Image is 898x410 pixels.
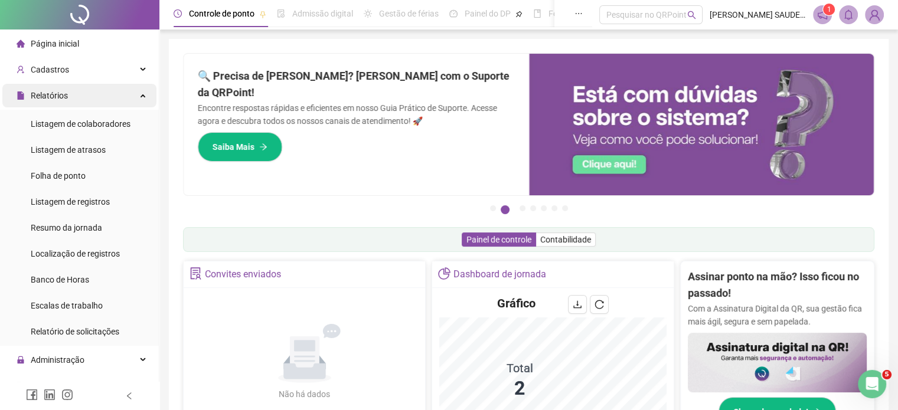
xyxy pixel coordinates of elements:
[687,11,696,19] span: search
[31,65,69,74] span: Cadastros
[31,119,130,129] span: Listagem de colaboradores
[501,205,510,214] button: 2
[31,223,102,232] span: Resumo da jornada
[823,4,835,15] sup: 1
[453,264,546,284] div: Dashboard de jornada
[61,389,73,401] span: instagram
[573,300,582,309] span: download
[125,392,133,400] span: left
[574,9,583,18] span: ellipsis
[688,268,867,302] h2: Assinar ponto na mão? Isso ficou no passado!
[490,205,496,211] button: 1
[17,65,25,74] span: user-add
[530,205,536,211] button: 4
[529,54,874,195] img: banner%2F0cf4e1f0-cb71-40ef-aa93-44bd3d4ee559.png
[541,205,547,211] button: 5
[198,101,515,127] p: Encontre respostas rápidas e eficientes em nosso Guia Prático de Suporte. Acesse agora e descubra...
[174,9,182,18] span: clock-circle
[438,267,450,280] span: pie-chart
[497,295,535,311] h4: Gráfico
[31,39,79,48] span: Página inicial
[31,275,89,284] span: Banco de Horas
[688,302,867,328] p: Com a Assinatura Digital da QR, sua gestão fica mais ágil, segura e sem papelada.
[198,132,282,162] button: Saiba Mais
[31,355,84,365] span: Administração
[17,356,25,364] span: lock
[364,9,372,18] span: sun
[533,9,541,18] span: book
[540,235,591,244] span: Contabilidade
[710,8,806,21] span: [PERSON_NAME] SAUDE E BEM-ESTAR LTDA
[843,9,854,20] span: bell
[205,264,281,284] div: Convites enviados
[31,197,110,206] span: Listagem de registros
[548,9,624,18] span: Folha de pagamento
[465,9,511,18] span: Painel do DP
[17,40,25,48] span: home
[277,9,285,18] span: file-done
[858,370,886,398] iframe: Intercom live chat
[31,91,68,100] span: Relatórios
[213,140,254,153] span: Saiba Mais
[31,381,77,391] span: Exportações
[31,327,119,336] span: Relatório de solicitações
[190,267,202,280] span: solution
[17,91,25,100] span: file
[31,145,106,155] span: Listagem de atrasos
[562,205,568,211] button: 7
[31,249,120,258] span: Localização de registros
[379,9,439,18] span: Gestão de férias
[882,370,892,379] span: 5
[292,9,353,18] span: Admissão digital
[515,11,523,18] span: pushpin
[827,5,831,14] span: 1
[198,68,515,101] h2: 🔍 Precisa de [PERSON_NAME]? [PERSON_NAME] com o Suporte da QRPoint!
[466,235,531,244] span: Painel de controle
[595,300,604,309] span: reload
[688,333,867,392] img: banner%2F02c71560-61a6-44d4-94b9-c8ab97240462.png
[26,389,38,401] span: facebook
[259,11,266,18] span: pushpin
[520,205,525,211] button: 3
[259,143,267,151] span: arrow-right
[31,171,86,181] span: Folha de ponto
[449,9,458,18] span: dashboard
[250,388,359,401] div: Não há dados
[817,9,828,20] span: notification
[31,301,103,310] span: Escalas de trabalho
[189,9,254,18] span: Controle de ponto
[866,6,883,24] img: 84576
[551,205,557,211] button: 6
[44,389,55,401] span: linkedin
